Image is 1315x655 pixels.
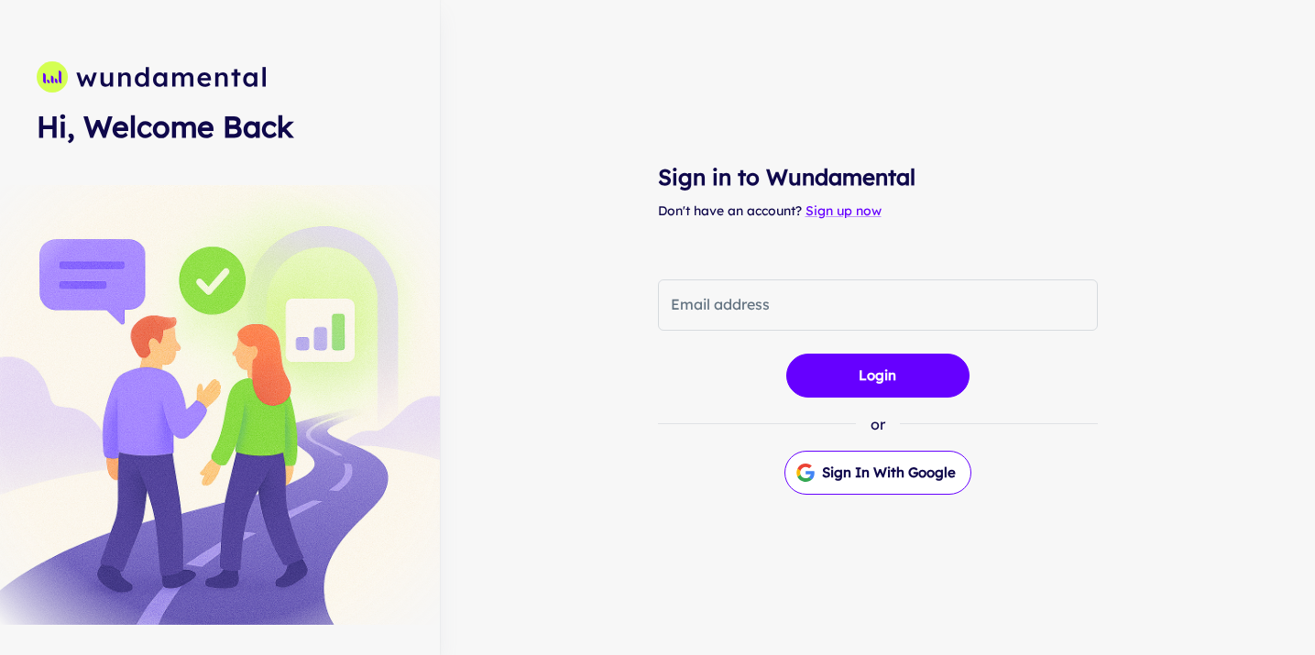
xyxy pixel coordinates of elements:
[658,160,1098,193] h4: Sign in to Wundamental
[786,354,970,398] button: Login
[658,201,1098,221] p: Don't have an account?
[871,413,885,435] p: or
[784,451,971,495] button: Sign in with Google
[805,202,882,219] a: Sign up now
